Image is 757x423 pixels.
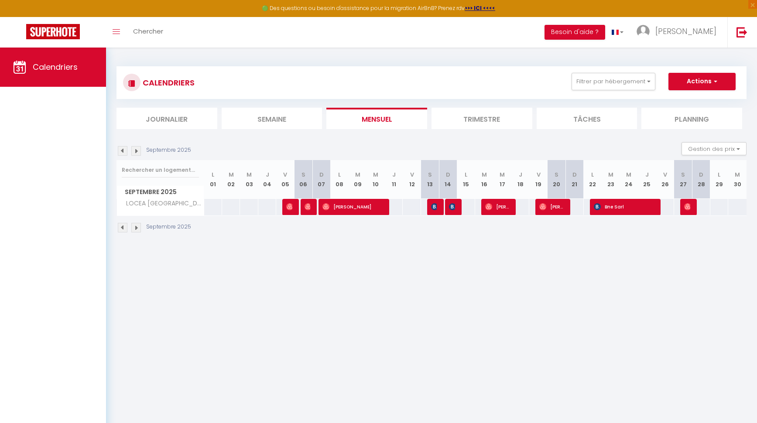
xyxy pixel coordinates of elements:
[584,160,602,199] th: 22
[439,160,457,199] th: 14
[548,160,565,199] th: 20
[736,27,747,38] img: logout
[457,160,475,199] th: 15
[212,171,214,179] abbr: L
[655,26,716,37] span: [PERSON_NAME]
[555,171,558,179] abbr: S
[312,160,330,199] th: 07
[222,108,322,129] li: Semaine
[301,171,305,179] abbr: S
[283,171,287,179] abbr: V
[367,160,384,199] th: 10
[449,198,455,215] span: [PERSON_NAME]
[591,171,594,179] abbr: L
[656,160,674,199] th: 26
[247,171,252,179] abbr: M
[465,171,467,179] abbr: L
[545,25,605,40] button: Besoin d'aide ?
[258,160,276,199] th: 04
[485,198,509,215] span: [PERSON_NAME]
[385,160,403,199] th: 11
[127,17,170,48] a: Chercher
[446,171,450,179] abbr: D
[133,27,163,36] span: Chercher
[355,171,360,179] abbr: M
[682,142,747,155] button: Gestion des prix
[493,160,511,199] th: 17
[620,160,638,199] th: 24
[602,160,620,199] th: 23
[718,171,720,179] abbr: L
[322,198,382,215] span: [PERSON_NAME]
[204,160,222,199] th: 01
[537,108,637,129] li: Tâches
[626,171,631,179] abbr: M
[33,61,78,72] span: Calendriers
[410,171,414,179] abbr: V
[428,171,432,179] abbr: S
[572,171,577,179] abbr: D
[500,171,505,179] abbr: M
[326,108,427,129] li: Mensuel
[668,73,736,90] button: Actions
[305,198,311,215] span: [PERSON_NAME]
[276,160,294,199] th: 05
[681,171,685,179] abbr: S
[735,171,740,179] abbr: M
[403,160,421,199] th: 12
[319,171,324,179] abbr: D
[594,198,654,215] span: Bne Sarl
[146,146,191,154] p: Septembre 2025
[26,24,80,39] img: Super Booking
[728,160,747,199] th: 30
[286,198,292,215] span: [PERSON_NAME]
[421,160,439,199] th: 13
[240,160,258,199] th: 03
[392,171,396,179] abbr: J
[475,160,493,199] th: 16
[465,4,495,12] a: >>> ICI <<<<
[663,171,667,179] abbr: V
[222,160,240,199] th: 02
[519,171,522,179] abbr: J
[637,25,650,38] img: ...
[638,160,656,199] th: 25
[146,223,191,231] p: Septembre 2025
[266,171,269,179] abbr: J
[674,160,692,199] th: 27
[710,160,728,199] th: 29
[116,108,217,129] li: Journalier
[140,73,195,92] h3: CALENDRIERS
[118,199,206,208] span: LOCEA [GEOGRAPHIC_DATA]
[432,108,532,129] li: Trimestre
[565,160,583,199] th: 21
[529,160,547,199] th: 19
[117,186,204,198] span: Septembre 2025
[295,160,312,199] th: 06
[431,198,437,215] span: [PERSON_NAME] DE LA BOUVRIE
[229,171,234,179] abbr: M
[122,162,199,178] input: Rechercher un logement...
[684,198,690,215] span: [PERSON_NAME]
[608,171,613,179] abbr: M
[349,160,367,199] th: 09
[373,171,378,179] abbr: M
[645,171,649,179] abbr: J
[537,171,541,179] abbr: V
[641,108,742,129] li: Planning
[511,160,529,199] th: 18
[692,160,710,199] th: 28
[338,171,341,179] abbr: L
[482,171,487,179] abbr: M
[699,171,703,179] abbr: D
[539,198,563,215] span: [PERSON_NAME]
[572,73,655,90] button: Filtrer par hébergement
[630,17,727,48] a: ... [PERSON_NAME]
[331,160,349,199] th: 08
